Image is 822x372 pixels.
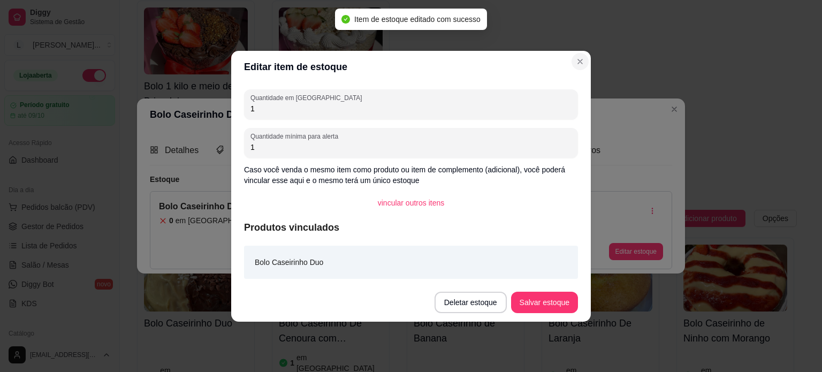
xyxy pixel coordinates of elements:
button: Close [572,53,589,70]
button: Deletar estoque [435,292,507,313]
input: Quantidade em estoque [250,103,572,114]
span: check-circle [341,15,350,24]
header: Editar item de estoque [231,51,591,83]
span: Item de estoque editado com sucesso [354,15,481,24]
button: Salvar estoque [511,292,578,313]
label: Quantidade em [GEOGRAPHIC_DATA] [250,93,366,102]
button: vincular outros itens [369,192,453,214]
article: Bolo Caseirinho Duo [255,256,323,268]
article: Produtos vinculados [244,220,578,235]
p: Caso você venda o mesmo item como produto ou item de complemento (adicional), você poderá vincula... [244,164,578,186]
label: Quantidade mínima para alerta [250,132,342,141]
input: Quantidade mínima para alerta [250,142,572,153]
